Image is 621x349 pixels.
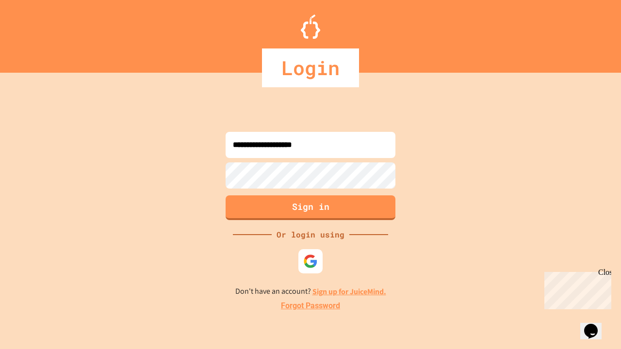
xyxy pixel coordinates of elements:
div: Or login using [272,229,349,240]
img: Logo.svg [301,15,320,39]
a: Forgot Password [281,300,340,312]
div: Chat with us now!Close [4,4,67,62]
iframe: chat widget [540,268,611,309]
iframe: chat widget [580,310,611,339]
a: Sign up for JuiceMind. [312,286,386,297]
button: Sign in [226,195,395,220]
img: google-icon.svg [303,254,318,269]
div: Login [262,48,359,87]
p: Don't have an account? [235,286,386,298]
